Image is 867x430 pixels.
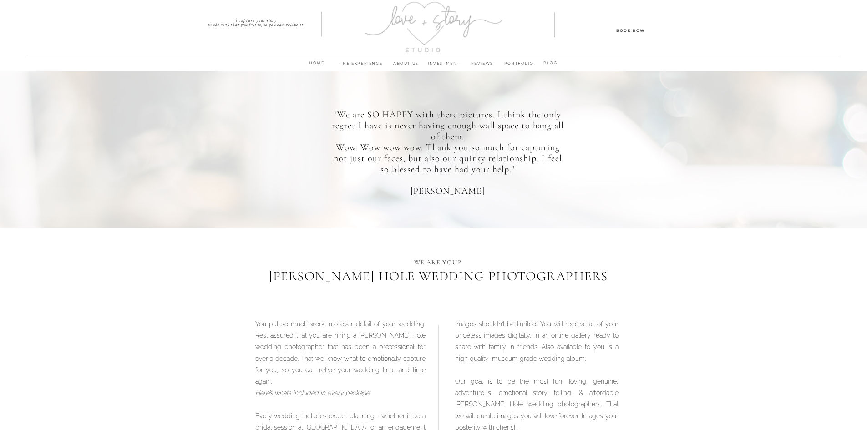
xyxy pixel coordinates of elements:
a: INVESTMENT [425,60,463,72]
p: "We are SO HAPPY with these pictures. I think the only regret I have is never having enough wall ... [330,109,566,188]
p: We are your [392,257,485,265]
a: REVIEWS [463,60,502,72]
i: Here’s what’s included in every package: [255,389,370,396]
a: Book Now [590,27,672,33]
p: Images shouldn't be limited! You will receive all of your priceless images digitally, in an onlin... [455,319,619,417]
a: ABOUT us [387,60,425,72]
h1: [PERSON_NAME] Hole wedding photographers [259,268,618,295]
p: I capture your story in the way that you felt it, so you can relive it. [191,18,322,25]
a: I capture your storyin the way that you felt it, so you can relive it. [191,18,322,25]
a: THE EXPERIENCE [335,60,387,72]
a: BLOG [538,59,563,68]
a: home [305,59,329,72]
a: PORTFOLIO [502,60,537,72]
